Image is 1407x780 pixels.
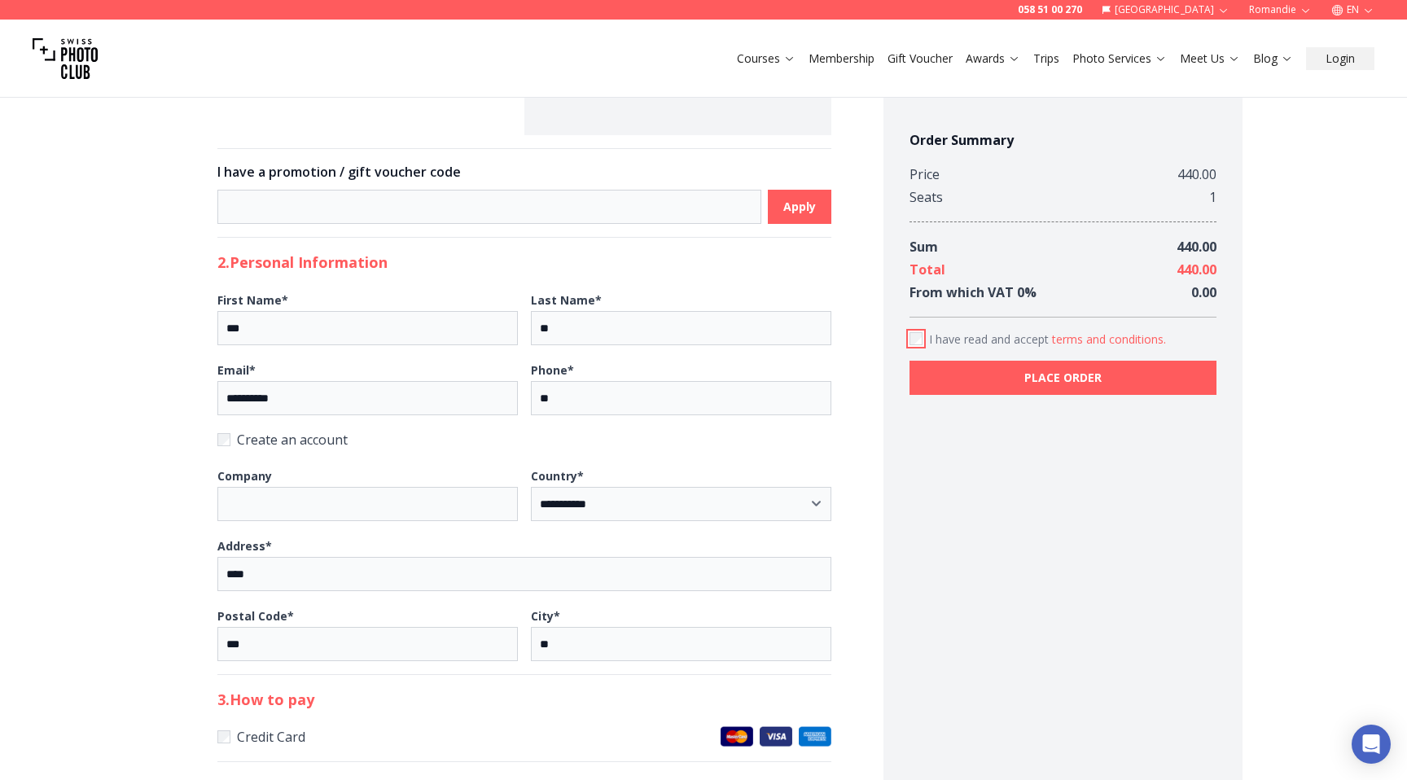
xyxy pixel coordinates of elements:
b: Last Name * [531,292,602,308]
h3: I have a promotion / gift voucher code [217,162,831,182]
button: Membership [802,47,881,70]
a: Courses [737,50,796,67]
span: 440.00 [1177,238,1216,256]
input: Accept terms [910,332,923,345]
button: Apply [768,190,831,224]
a: Trips [1033,50,1059,67]
b: City * [531,608,560,624]
input: Phone* [531,381,831,415]
img: Master Cards [721,726,753,747]
b: PLACE ORDER [1024,370,1102,386]
a: Blog [1253,50,1293,67]
b: Email * [217,362,256,378]
button: Meet Us [1173,47,1247,70]
a: Photo Services [1072,50,1167,67]
div: Price [910,163,940,186]
button: Courses [730,47,802,70]
button: Photo Services [1066,47,1173,70]
img: Visa [760,726,792,747]
div: Seats [910,186,943,208]
b: Apply [783,199,816,215]
b: Country * [531,468,584,484]
div: Open Intercom Messenger [1352,725,1391,764]
input: Last Name* [531,311,831,345]
label: Create an account [217,428,831,451]
a: Gift Voucher [888,50,953,67]
b: First Name * [217,292,288,308]
input: First Name* [217,311,518,345]
button: Login [1306,47,1374,70]
div: Total [910,258,945,281]
div: 1 [1209,186,1216,208]
input: Email* [217,381,518,415]
h2: 2. Personal Information [217,251,831,274]
b: Address * [217,538,272,554]
button: Awards [959,47,1027,70]
select: Country* [531,487,831,521]
div: From which VAT 0 % [910,281,1037,304]
label: Credit Card [217,725,831,748]
button: Gift Voucher [881,47,959,70]
button: Trips [1027,47,1066,70]
button: Accept termsI have read and accept [1052,331,1166,348]
img: Swiss photo club [33,26,98,91]
b: Phone * [531,362,574,378]
b: Company [217,468,272,484]
h4: Order Summary [910,130,1216,150]
div: 440.00 [1177,163,1216,186]
input: Company [217,487,518,521]
span: I have read and accept [929,331,1052,347]
span: 440.00 [1177,261,1216,278]
button: Blog [1247,47,1300,70]
input: Create an account [217,433,230,446]
img: American Express [799,726,831,747]
button: PLACE ORDER [910,361,1216,395]
input: Address* [217,557,831,591]
h2: 3 . How to pay [217,688,831,711]
span: 0.00 [1191,283,1216,301]
b: Postal Code * [217,608,294,624]
input: Postal Code* [217,627,518,661]
div: Sum [910,235,938,258]
a: Awards [966,50,1020,67]
a: Membership [809,50,874,67]
input: Credit CardMaster CardsVisaAmerican Express [217,730,230,743]
a: 058 51 00 270 [1018,3,1082,16]
a: Meet Us [1180,50,1240,67]
input: City* [531,627,831,661]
